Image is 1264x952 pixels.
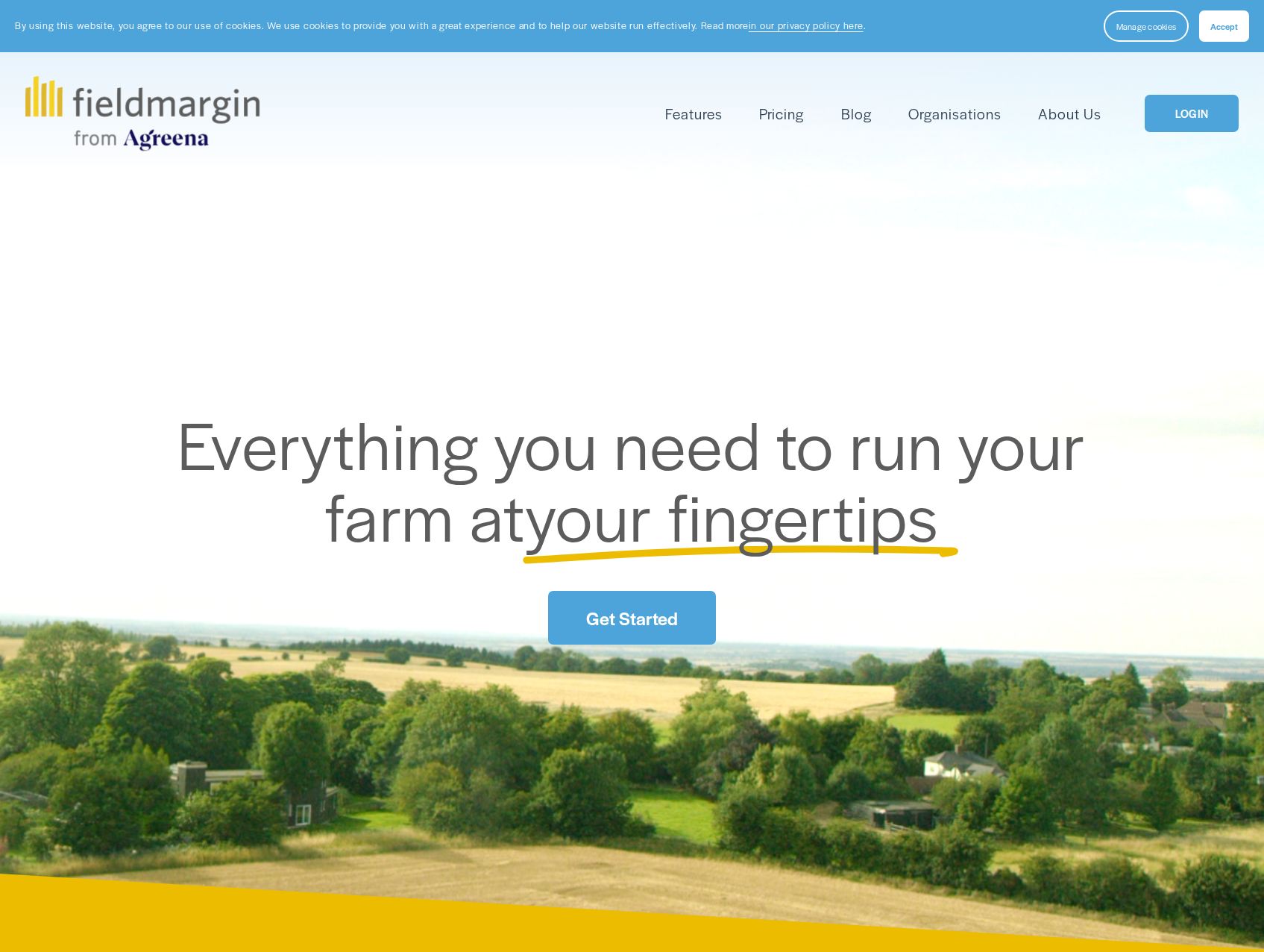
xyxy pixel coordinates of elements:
[1199,10,1249,42] button: Accept
[1210,20,1238,32] span: Accept
[1116,20,1176,32] span: Manage cookies
[548,591,715,644] a: Get Started
[15,19,866,33] p: By using this website, you agree to our use of cookies. We use cookies to provide you with a grea...
[749,19,864,32] a: in our privacy policy here
[665,101,723,126] a: folder dropdown
[759,101,804,126] a: Pricing
[908,101,1002,126] a: Organisations
[1145,95,1239,133] a: LOGIN
[1038,101,1101,126] a: About Us
[525,468,939,561] span: your fingertips
[665,103,723,125] span: Features
[1104,10,1189,42] button: Manage cookies
[177,396,1101,561] span: Everything you need to run your farm at
[841,101,872,126] a: Blog
[25,76,260,151] img: fieldmargin.com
